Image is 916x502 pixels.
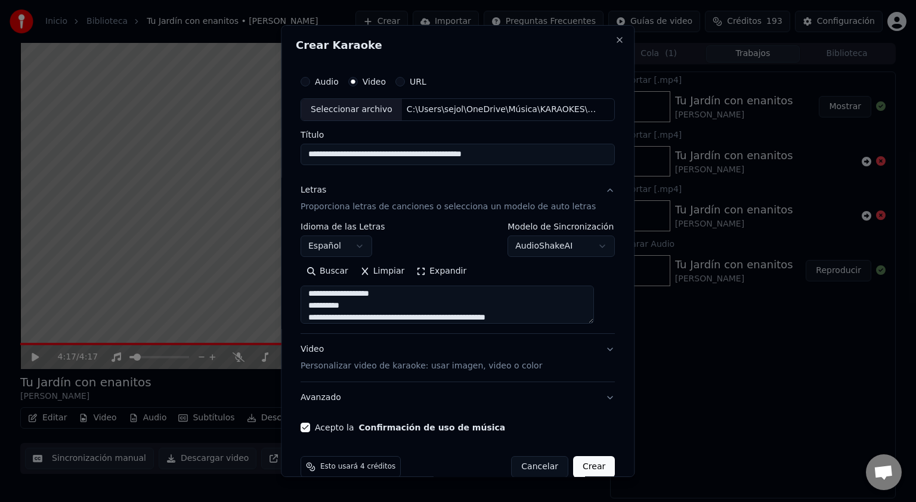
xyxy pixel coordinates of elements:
[301,201,596,213] p: Proporciona letras de canciones o selecciona un modelo de auto letras
[411,262,473,281] button: Expandir
[296,40,620,51] h2: Crear Karaoke
[402,104,605,116] div: C:\Users\sejol\OneDrive\Música\KARAOKES\KARAOKES 2025\Melendi - Lágrimas desordenadas (Videoclip ...
[359,423,506,432] button: Acepto la
[508,222,615,231] label: Modelo de Sincronización
[301,175,615,222] button: LetrasProporciona letras de canciones o selecciona un modelo de auto letras
[512,456,569,478] button: Cancelar
[301,131,615,139] label: Título
[315,78,339,86] label: Audio
[320,462,395,472] span: Esto usará 4 créditos
[301,222,615,333] div: LetrasProporciona letras de canciones o selecciona un modelo de auto letras
[354,262,410,281] button: Limpiar
[301,343,542,372] div: Video
[410,78,426,86] label: URL
[301,360,542,372] p: Personalizar video de karaoke: usar imagen, video o color
[301,99,402,120] div: Seleccionar archivo
[315,423,505,432] label: Acepto la
[301,262,354,281] button: Buscar
[573,456,615,478] button: Crear
[363,78,386,86] label: Video
[301,184,326,196] div: Letras
[301,334,615,382] button: VideoPersonalizar video de karaoke: usar imagen, video o color
[301,382,615,413] button: Avanzado
[301,222,385,231] label: Idioma de las Letras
